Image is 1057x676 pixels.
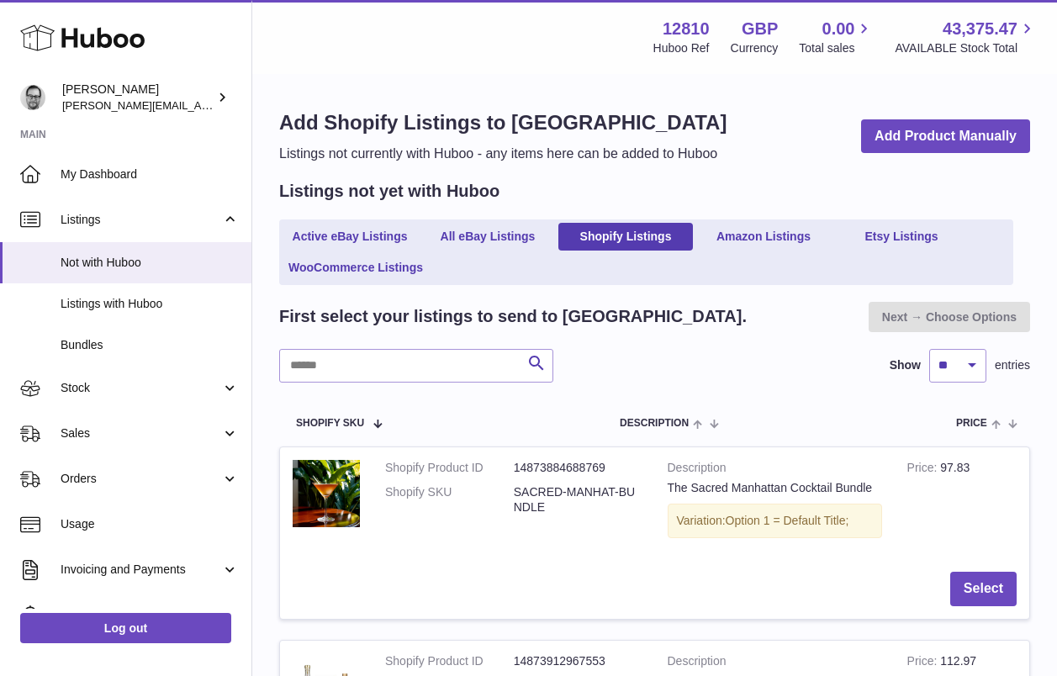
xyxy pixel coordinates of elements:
[895,18,1037,56] a: 43,375.47 AVAILABLE Stock Total
[62,98,337,112] span: [PERSON_NAME][EMAIL_ADDRESS][DOMAIN_NAME]
[890,357,921,373] label: Show
[668,460,882,480] strong: Description
[861,119,1030,154] a: Add Product Manually
[279,145,727,163] p: Listings not currently with Huboo - any items here can be added to Huboo
[834,223,969,251] a: Etsy Listings
[385,484,514,516] dt: Shopify SKU
[420,223,555,251] a: All eBay Listings
[61,212,221,228] span: Listings
[742,18,778,40] strong: GBP
[956,418,987,429] span: Price
[940,654,976,668] span: 112.97
[668,653,882,673] strong: Description
[61,380,221,396] span: Stock
[995,357,1030,373] span: entries
[20,613,231,643] a: Log out
[61,296,239,312] span: Listings with Huboo
[620,418,689,429] span: Description
[895,40,1037,56] span: AVAILABLE Stock Total
[668,504,882,538] div: Variation:
[940,461,970,474] span: 97.83
[279,109,727,136] h1: Add Shopify Listings to [GEOGRAPHIC_DATA]
[726,514,849,527] span: Option 1 = Default Title;
[950,572,1017,606] button: Select
[293,460,360,527] img: the-sacred-manhattan-cocktail-bundle-363459.jpg
[283,254,429,282] a: WooCommerce Listings
[731,40,779,56] div: Currency
[61,255,239,271] span: Not with Huboo
[61,166,239,182] span: My Dashboard
[61,337,239,353] span: Bundles
[558,223,693,251] a: Shopify Listings
[61,562,221,578] span: Invoicing and Payments
[822,18,855,40] span: 0.00
[283,223,417,251] a: Active eBay Listings
[385,653,514,669] dt: Shopify Product ID
[653,40,710,56] div: Huboo Ref
[62,82,214,114] div: [PERSON_NAME]
[668,480,882,496] div: The Sacred Manhattan Cocktail Bundle
[61,425,221,441] span: Sales
[279,305,747,328] h2: First select your listings to send to [GEOGRAPHIC_DATA].
[385,460,514,476] dt: Shopify Product ID
[907,654,941,672] strong: Price
[514,653,642,669] dd: 14873912967553
[514,460,642,476] dd: 14873884688769
[907,461,941,478] strong: Price
[20,85,45,110] img: alex@digidistiller.com
[799,40,874,56] span: Total sales
[61,516,239,532] span: Usage
[279,180,499,203] h2: Listings not yet with Huboo
[799,18,874,56] a: 0.00 Total sales
[943,18,1017,40] span: 43,375.47
[696,223,831,251] a: Amazon Listings
[514,484,642,516] dd: SACRED-MANHAT-BUNDLE
[663,18,710,40] strong: 12810
[296,418,364,429] span: Shopify SKU
[61,607,239,623] span: Cases
[61,471,221,487] span: Orders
